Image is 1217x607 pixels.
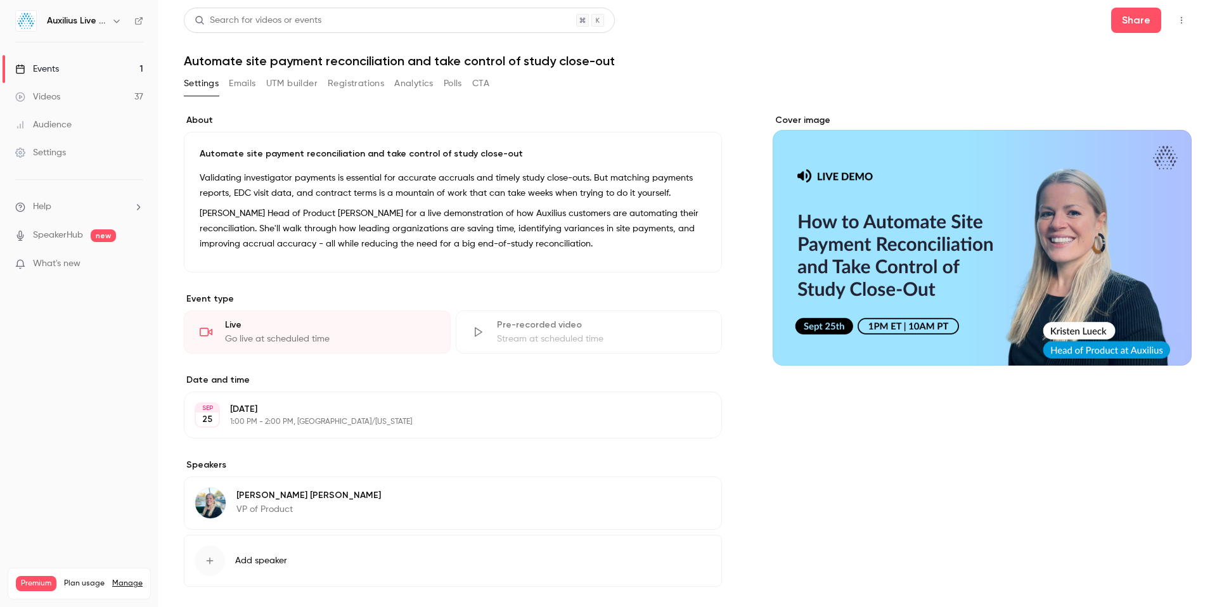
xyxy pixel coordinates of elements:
p: [DATE] [230,403,655,416]
p: [PERSON_NAME] Head of Product [PERSON_NAME] for a live demonstration of how Auxilius customers ar... [200,206,706,252]
button: Registrations [328,73,384,94]
div: Videos [15,91,60,103]
div: Kristen Lueck[PERSON_NAME] [PERSON_NAME]VP of Product [184,476,722,530]
p: VP of Product [236,503,381,516]
button: Settings [184,73,219,94]
p: Validating investigator payments is essential for accurate accruals and timely study close-outs. ... [200,170,706,201]
p: 25 [202,413,212,426]
div: Pre-recorded video [497,319,707,331]
div: Search for videos or events [195,14,321,27]
iframe: Noticeable Trigger [128,259,143,270]
span: What's new [33,257,80,271]
div: Stream at scheduled time [497,333,707,345]
div: Pre-recorded videoStream at scheduled time [456,310,723,354]
button: Polls [444,73,462,94]
li: help-dropdown-opener [15,200,143,214]
span: Premium [16,576,56,591]
div: Events [15,63,59,75]
div: Settings [15,146,66,159]
label: About [184,114,722,127]
span: Help [33,200,51,214]
div: Go live at scheduled time [225,333,435,345]
p: 1:00 PM - 2:00 PM, [GEOGRAPHIC_DATA]/[US_STATE] [230,417,655,427]
span: new [91,229,116,242]
div: Live [225,319,435,331]
a: SpeakerHub [33,229,83,242]
button: CTA [472,73,489,94]
h6: Auxilius Live Sessions [47,15,106,27]
div: Audience [15,118,72,131]
span: Add speaker [235,554,287,567]
img: Kristen Lueck [195,488,226,518]
label: Cover image [773,114,1192,127]
button: UTM builder [266,73,318,94]
button: Share [1111,8,1161,33]
button: Emails [229,73,255,94]
h1: Automate site payment reconciliation and take control of study close-out [184,53,1192,68]
div: LiveGo live at scheduled time [184,310,451,354]
img: Auxilius Live Sessions [16,11,36,31]
div: SEP [196,404,219,412]
span: Plan usage [64,578,105,589]
a: Manage [112,578,143,589]
button: Add speaker [184,535,722,587]
label: Date and time [184,374,722,387]
button: Analytics [394,73,434,94]
p: [PERSON_NAME] [PERSON_NAME] [236,489,381,502]
p: Automate site payment reconciliation and take control of study close-out [200,148,706,160]
section: Cover image [773,114,1192,366]
label: Speakers [184,459,722,471]
p: Event type [184,293,722,305]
